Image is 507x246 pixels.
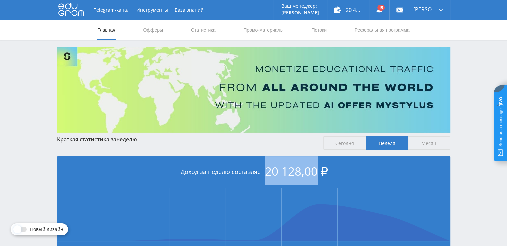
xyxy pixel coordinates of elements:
[97,20,116,40] a: Главная
[366,136,408,150] span: Неделя
[57,47,450,133] img: Banner
[243,20,284,40] a: Промо-материалы
[30,227,63,232] span: Новый дизайн
[311,20,327,40] a: Потоки
[265,163,328,179] span: 20 128,00 ₽
[281,3,319,9] p: Ваш менеджер:
[57,156,450,188] div: Доход за неделю составляет
[413,7,437,12] span: [PERSON_NAME]
[281,10,319,15] p: [PERSON_NAME]
[408,136,450,150] span: Месяц
[354,20,410,40] a: Реферальная программа
[190,20,216,40] a: Статистика
[323,136,366,150] span: Сегодня
[57,136,317,142] div: Краткая статистика за
[116,136,137,143] span: неделю
[143,20,164,40] a: Офферы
